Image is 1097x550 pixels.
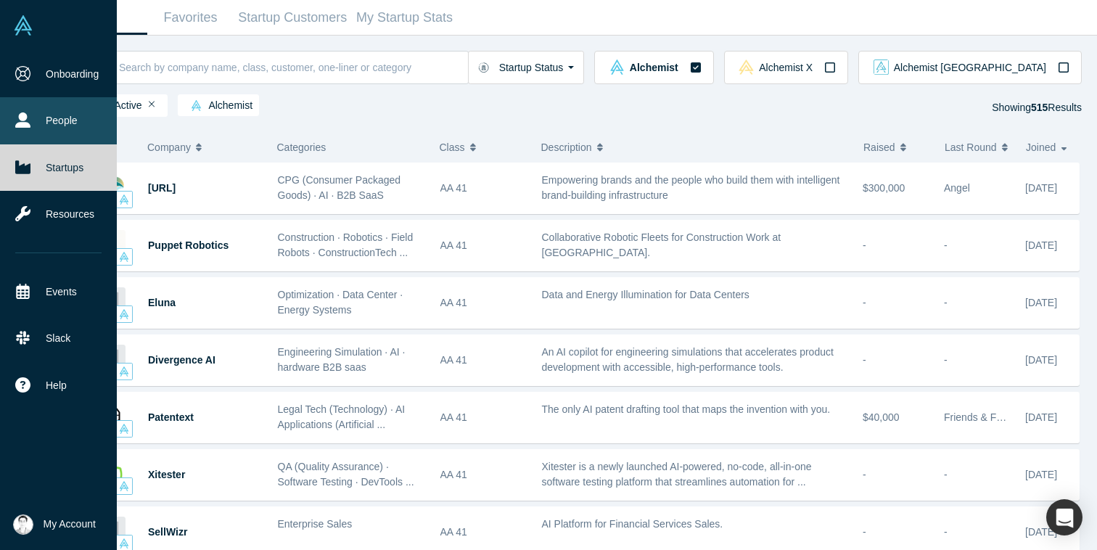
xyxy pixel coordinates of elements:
span: - [944,354,948,366]
button: Raised [863,132,929,163]
a: Xitester [148,469,185,480]
span: [DATE] [1025,354,1057,366]
span: - [944,297,948,308]
a: Eluna [148,297,176,308]
span: [DATE] [1025,469,1057,480]
span: Collaborative Robotic Fleets for Construction Work at [GEOGRAPHIC_DATA]. [542,231,781,258]
span: AI Platform for Financial Services Sales. [542,518,723,530]
span: CPG (Consumer Packaged Goods) · AI · B2B SaaS [278,174,401,201]
span: Alchemist [GEOGRAPHIC_DATA] [894,62,1046,73]
span: Description [541,132,592,163]
span: Engineering Simulation · AI · hardware B2B saas [278,346,406,373]
span: [DATE] [1025,239,1057,251]
span: [DATE] [1025,182,1057,194]
img: alchemist Vault Logo [119,309,129,319]
button: Class [440,132,519,163]
img: Startup status [478,62,489,73]
span: Company [147,132,191,163]
span: Last Round [945,132,997,163]
span: - [863,297,866,308]
span: Class [440,132,465,163]
a: Patentext [148,411,194,423]
img: alchemist Vault Logo [119,366,129,377]
span: - [863,526,866,538]
button: Company [147,132,254,163]
a: Favorites [147,1,234,35]
span: Xitester is a newly launched AI-powered, no-code, all-in-one software testing platform that strea... [542,461,812,488]
span: $40,000 [863,411,900,423]
span: Active [91,100,142,112]
a: Divergence AI [148,354,215,366]
button: alchemist_aj Vault LogoAlchemist [GEOGRAPHIC_DATA] [858,51,1082,84]
button: alchemistx Vault LogoAlchemist X [724,51,848,84]
span: - [863,354,866,366]
span: - [863,239,866,251]
span: Alchemist X [759,62,813,73]
img: alchemist Vault Logo [119,538,129,549]
span: Alchemist [630,62,678,73]
input: Search by company name, class, customer, one-liner or category [118,50,468,84]
span: - [863,469,866,480]
img: alchemist Vault Logo [191,100,202,111]
img: alchemistx Vault Logo [739,59,754,75]
span: [DATE] [1025,411,1057,423]
div: AA 41 [440,393,527,443]
span: Friends & Family [944,411,1020,423]
a: Startup Customers [234,1,352,35]
span: Data and Energy Illumination for Data Centers [542,289,749,300]
button: alchemist Vault LogoAlchemist [594,51,713,84]
img: alchemist Vault Logo [119,194,129,205]
span: Construction · Robotics · Field Robots · ConstructionTech ... [278,231,414,258]
div: AA 41 [440,335,527,385]
span: My Account [44,517,96,532]
span: Angel [944,182,970,194]
div: AA 41 [440,450,527,500]
a: Puppet Robotics [148,239,229,251]
span: Legal Tech (Technology) · AI Applications (Artificial ... [278,403,406,430]
span: [DATE] [1025,297,1057,308]
div: AA 41 [440,278,527,328]
span: - [944,469,948,480]
span: $300,000 [863,182,905,194]
img: alchemist Vault Logo [609,59,625,75]
span: Enterprise Sales [278,518,353,530]
span: The only AI patent drafting tool that maps the invention with you. [542,403,831,415]
span: [DATE] [1025,526,1057,538]
span: Empowering brands and the people who build them with intelligent brand-building infrastructure [542,174,840,201]
img: alchemist_aj Vault Logo [874,59,889,75]
button: Description [541,132,849,163]
img: Alchemist Vault Logo [13,15,33,36]
button: Remove Filter [149,99,155,110]
img: alchemist Vault Logo [119,424,129,434]
span: QA (Quality Assurance) · Software Testing · DevTools ... [278,461,414,488]
span: Categories [277,141,326,153]
span: Joined [1026,132,1056,163]
span: Help [46,378,67,393]
a: [URL] [148,182,176,194]
a: My Startup Stats [352,1,458,35]
span: - [944,526,948,538]
span: Optimization · Data Center · Energy Systems [278,289,403,316]
div: AA 41 [440,221,527,271]
img: alchemist Vault Logo [119,252,129,262]
img: alchemist Vault Logo [119,481,129,491]
strong: 515 [1031,102,1048,113]
img: Rodrigo Castro de Souza's Account [13,514,33,535]
button: My Account [13,514,96,535]
a: SellWizr [148,526,187,538]
span: - [944,239,948,251]
button: Joined [1026,132,1072,163]
span: Alchemist [184,100,252,112]
button: Startup Status [468,51,585,84]
span: An AI copilot for engineering simulations that accelerates product development with accessible, h... [542,346,834,373]
button: Last Round [945,132,1011,163]
span: Showing Results [992,102,1082,113]
div: AA 41 [440,163,527,213]
span: Raised [863,132,895,163]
